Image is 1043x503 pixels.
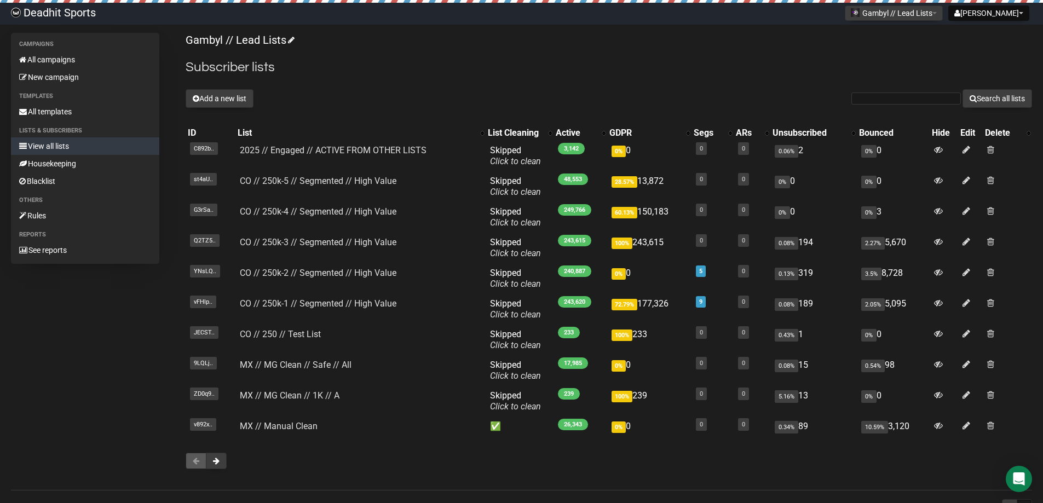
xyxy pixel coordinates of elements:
td: 5,670 [857,233,930,263]
td: 13,872 [607,171,692,202]
span: Skipped [490,329,541,350]
a: CO // 250k-1 // Segmented // High Value [240,298,396,309]
a: Blacklist [11,172,159,190]
span: 28.57% [612,176,637,188]
span: v892x.. [190,418,216,431]
a: 0 [700,145,703,152]
a: 0 [742,329,745,336]
a: Click to clean [490,371,541,381]
span: Skipped [490,268,541,289]
td: 239 [607,386,692,417]
button: Gambyl // Lead Lists [845,5,943,21]
span: 243,620 [558,296,591,308]
span: 100% [612,329,632,341]
span: 3.5% [861,268,881,280]
li: Templates [11,90,159,103]
a: Click to clean [490,309,541,320]
div: Delete [985,128,1021,138]
span: Skipped [490,298,541,320]
th: List: No sort applied, activate to apply an ascending sort [235,125,486,141]
a: 0 [700,390,703,397]
div: List Cleaning [488,128,543,138]
span: 0.08% [775,298,798,311]
span: 0.43% [775,329,798,342]
a: MX // Manual Clean [240,421,318,431]
span: 240,887 [558,265,591,277]
li: Others [11,194,159,207]
td: 0 [607,355,692,386]
button: [PERSON_NAME] [948,5,1029,21]
span: 48,553 [558,174,588,185]
span: 249,766 [558,204,591,216]
a: 0 [700,329,703,336]
span: 239 [558,388,580,400]
span: 0% [861,329,877,342]
td: 0 [607,263,692,294]
span: 0.06% [775,145,798,158]
td: 3 [857,202,930,233]
span: YNsLQ.. [190,265,220,277]
td: 0 [607,417,692,436]
td: 0 [770,202,856,233]
span: G3rSa.. [190,204,217,216]
a: 0 [742,360,745,367]
div: Edit [960,128,981,138]
a: All templates [11,103,159,120]
a: CO // 250 // Test List [240,329,321,339]
a: 0 [742,237,745,244]
span: Skipped [490,176,541,197]
td: 0 [857,141,930,171]
a: View all lists [11,137,159,155]
a: Click to clean [490,401,541,412]
a: Click to clean [490,248,541,258]
button: Search all lists [963,89,1032,108]
span: 0% [861,390,877,403]
img: 3fbe88bd53d624040ed5a02265cbbb0f [11,8,21,18]
span: 17,985 [558,357,588,369]
th: Active: No sort applied, activate to apply an ascending sort [554,125,608,141]
li: Lists & subscribers [11,124,159,137]
td: 98 [857,355,930,386]
span: JECST.. [190,326,218,339]
a: 0 [742,390,745,397]
span: vFHlp.. [190,296,216,308]
a: 2025 // Engaged // ACTIVE FROM OTHER LISTS [240,145,427,155]
td: 319 [770,263,856,294]
td: 2 [770,141,856,171]
td: 8,728 [857,263,930,294]
a: MX // MG Clean // 1K // A [240,390,339,401]
div: Active [556,128,597,138]
a: CO // 250k-4 // Segmented // High Value [240,206,396,217]
a: CO // 250k-3 // Segmented // High Value [240,237,396,247]
th: List Cleaning: No sort applied, activate to apply an ascending sort [486,125,554,141]
span: 2.27% [861,237,885,250]
td: 0 [857,386,930,417]
td: 1 [770,325,856,355]
span: 100% [612,391,632,402]
span: 0% [612,146,626,157]
div: Hide [932,128,956,138]
span: 5.16% [775,390,798,403]
th: Edit: No sort applied, sorting is disabled [958,125,983,141]
span: 0% [861,206,877,219]
span: Skipped [490,360,541,381]
td: 5,095 [857,294,930,325]
span: 9LQLj.. [190,357,217,369]
span: 243,615 [558,235,591,246]
img: 2.jpg [851,8,860,17]
a: 0 [700,421,703,428]
a: Click to clean [490,340,541,350]
div: Segs [694,128,723,138]
a: CO // 250k-2 // Segmented // High Value [240,268,396,278]
a: Click to clean [490,217,541,228]
span: 10.59% [861,421,888,433]
td: 194 [770,233,856,263]
span: 72.79% [612,299,637,310]
li: Reports [11,228,159,241]
a: Rules [11,207,159,224]
th: Bounced: No sort applied, sorting is disabled [857,125,930,141]
a: Click to clean [490,187,541,197]
div: ID [188,128,233,138]
span: 0.08% [775,237,798,250]
span: st4aU.. [190,173,217,186]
